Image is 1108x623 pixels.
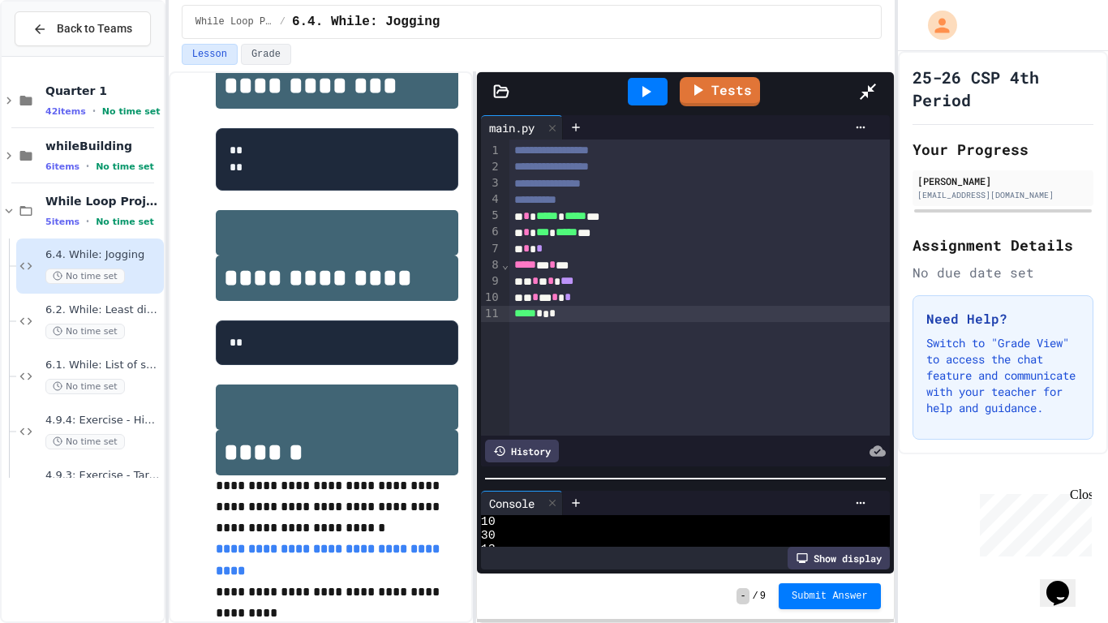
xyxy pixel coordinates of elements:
span: 4.9.4: Exercise - Higher or Lower I [45,414,161,428]
span: While Loop Projects [195,15,273,28]
button: Grade [241,44,291,65]
span: No time set [96,161,154,172]
a: Tests [680,77,760,106]
div: [PERSON_NAME] [917,174,1089,188]
button: Lesson [182,44,238,65]
span: 6.4. While: Jogging [292,12,440,32]
span: No time set [45,379,125,394]
button: Back to Teams [15,11,151,46]
span: 4.9.3: Exercise - Target Sum [45,469,161,483]
span: 42 items [45,106,86,117]
span: No time set [45,324,125,339]
h2: Assignment Details [913,234,1093,256]
span: 6.2. While: Least divisor [45,303,161,317]
p: Switch to "Grade View" to access the chat feature and communicate with your teacher for help and ... [926,335,1080,416]
span: / [280,15,286,28]
span: 6.4. While: Jogging [45,248,161,262]
button: Submit Answer [779,583,881,609]
span: 6 items [45,161,79,172]
div: Chat with us now!Close [6,6,112,103]
span: 9 [760,590,766,603]
span: Quarter 1 [45,84,161,98]
span: While Loop Projects [45,194,161,208]
span: Submit Answer [792,590,868,603]
span: 5 items [45,217,79,227]
div: No due date set [913,263,1093,282]
span: No time set [45,434,125,449]
span: No time set [96,217,154,227]
span: No time set [45,269,125,284]
div: [EMAIL_ADDRESS][DOMAIN_NAME] [917,189,1089,201]
span: whileBuilding [45,139,161,153]
span: Back to Teams [57,20,132,37]
span: / [753,590,758,603]
span: • [86,160,89,173]
span: - [737,588,749,604]
span: • [86,215,89,228]
span: • [92,105,96,118]
h2: Your Progress [913,138,1093,161]
iframe: chat widget [1040,558,1092,607]
h1: 25-26 CSP 4th Period [913,66,1093,111]
iframe: chat widget [973,488,1092,556]
span: 6.1. While: List of squares [45,359,161,372]
h3: Need Help? [926,309,1080,329]
div: My Account [911,6,961,44]
span: No time set [102,106,161,117]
